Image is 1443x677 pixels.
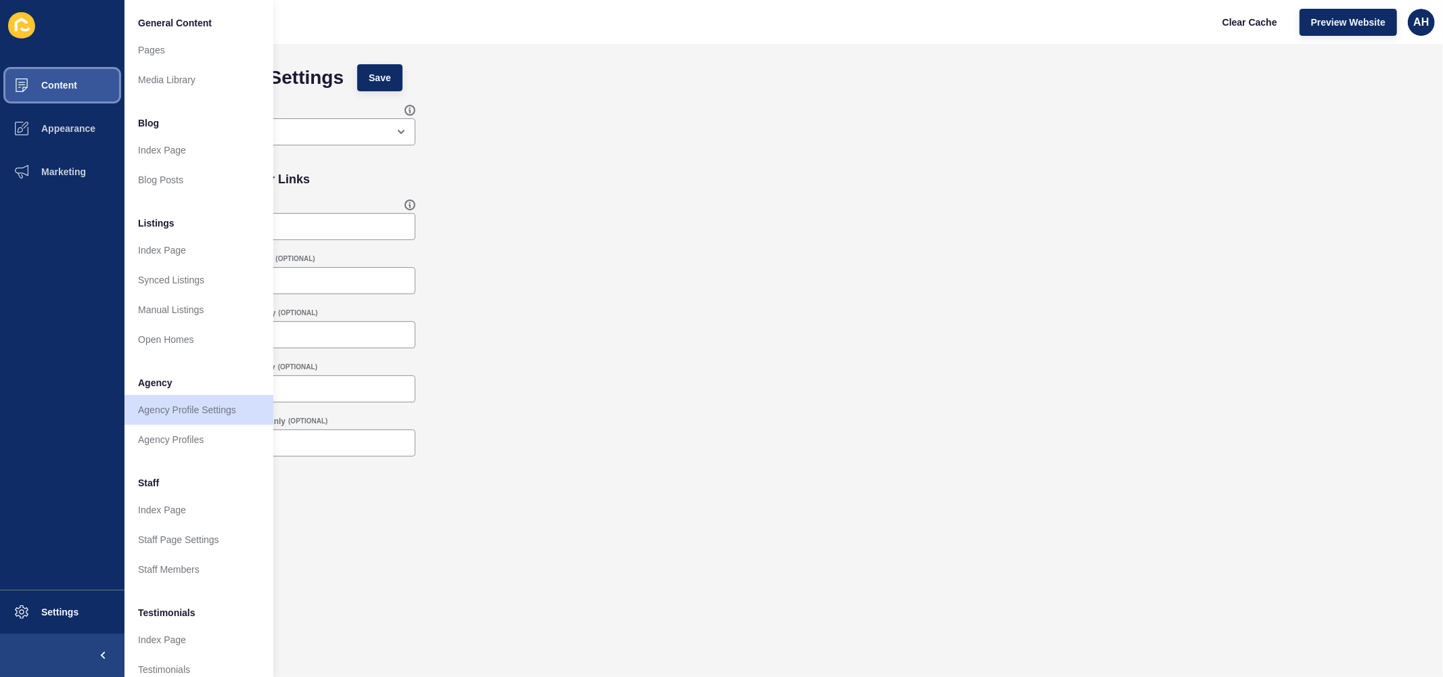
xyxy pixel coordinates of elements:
span: (OPTIONAL) [278,363,317,372]
a: Synced Listings [124,265,273,295]
a: Index Page [124,235,273,265]
a: Pages [124,35,273,65]
span: (OPTIONAL) [288,417,327,426]
span: Agency [138,376,173,390]
a: Staff Page Settings [124,525,273,555]
span: General Content [138,16,212,30]
span: Blog [138,116,159,130]
a: Blog Posts [124,165,273,195]
a: Staff Members [124,555,273,584]
span: Save [369,71,391,85]
a: Agency Profile Settings [124,395,273,425]
a: Index Page [124,135,273,165]
a: Manual Listings [124,295,273,325]
a: Media Library [124,65,273,95]
button: Clear Cache [1211,9,1289,36]
span: Preview Website [1311,16,1385,29]
a: Open Homes [124,325,273,354]
span: AH [1413,16,1429,29]
span: Testimonials [138,606,196,620]
span: Listings [138,216,175,230]
button: Save [357,64,403,91]
a: Index Page [124,495,273,525]
span: Clear Cache [1222,16,1277,29]
div: open menu [145,118,415,145]
button: Preview Website [1300,9,1397,36]
span: Staff [138,476,159,490]
span: (OPTIONAL) [278,308,317,318]
a: Agency Profiles [124,425,273,454]
label: Sold - Versatile/Minimal sites only [145,362,275,373]
a: Index Page [124,625,273,655]
span: (OPTIONAL) [275,254,315,264]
